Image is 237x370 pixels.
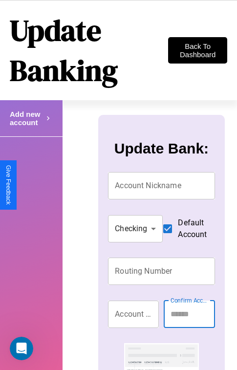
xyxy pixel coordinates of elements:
[114,140,209,157] h3: Update Bank:
[5,165,12,205] div: Give Feedback
[171,296,210,305] label: Confirm Account Number
[10,337,33,360] iframe: Intercom live chat
[178,217,207,240] span: Default Account
[168,37,227,64] button: Back To Dashboard
[10,10,168,90] h1: Update Banking
[10,110,44,127] h4: Add new account
[108,215,163,242] div: Checking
